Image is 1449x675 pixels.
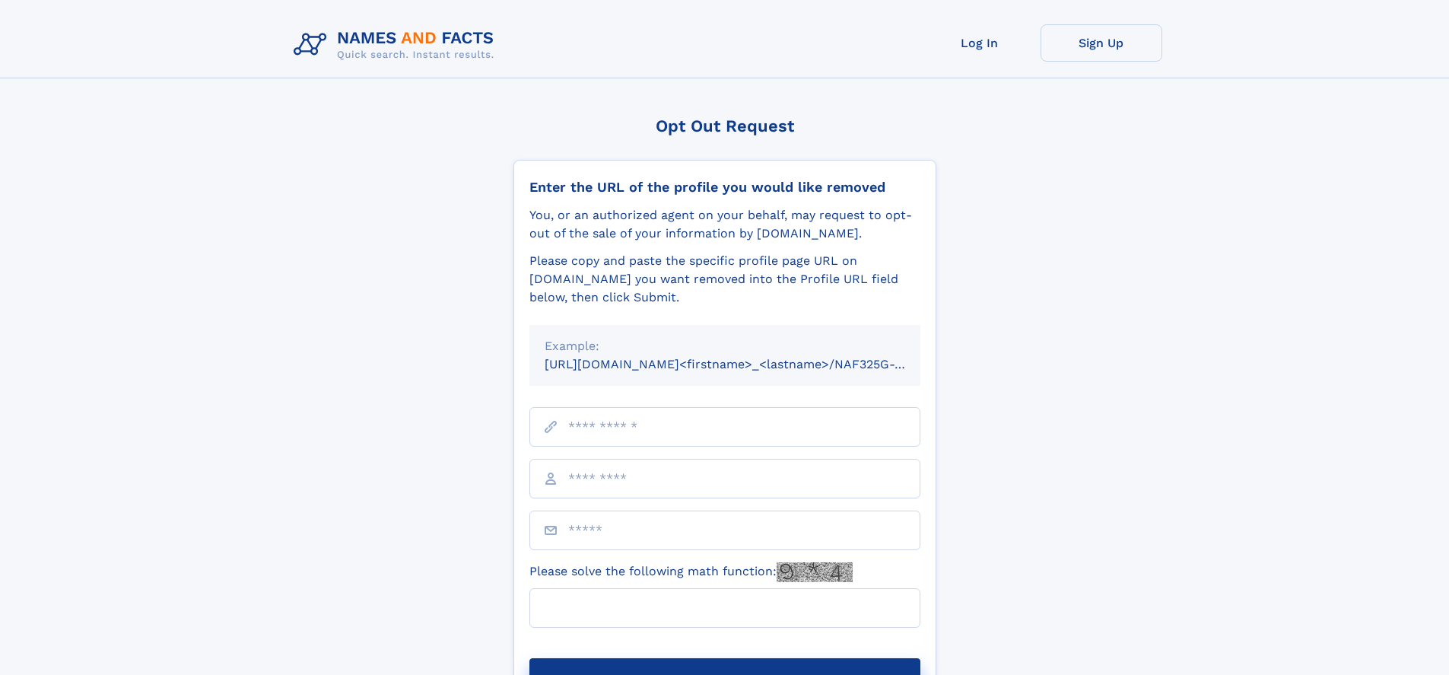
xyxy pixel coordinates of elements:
[1041,24,1162,62] a: Sign Up
[545,337,905,355] div: Example:
[529,206,920,243] div: You, or an authorized agent on your behalf, may request to opt-out of the sale of your informatio...
[529,562,853,582] label: Please solve the following math function:
[545,357,949,371] small: [URL][DOMAIN_NAME]<firstname>_<lastname>/NAF325G-xxxxxxxx
[529,179,920,196] div: Enter the URL of the profile you would like removed
[288,24,507,65] img: Logo Names and Facts
[529,252,920,307] div: Please copy and paste the specific profile page URL on [DOMAIN_NAME] you want removed into the Pr...
[513,116,936,135] div: Opt Out Request
[919,24,1041,62] a: Log In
